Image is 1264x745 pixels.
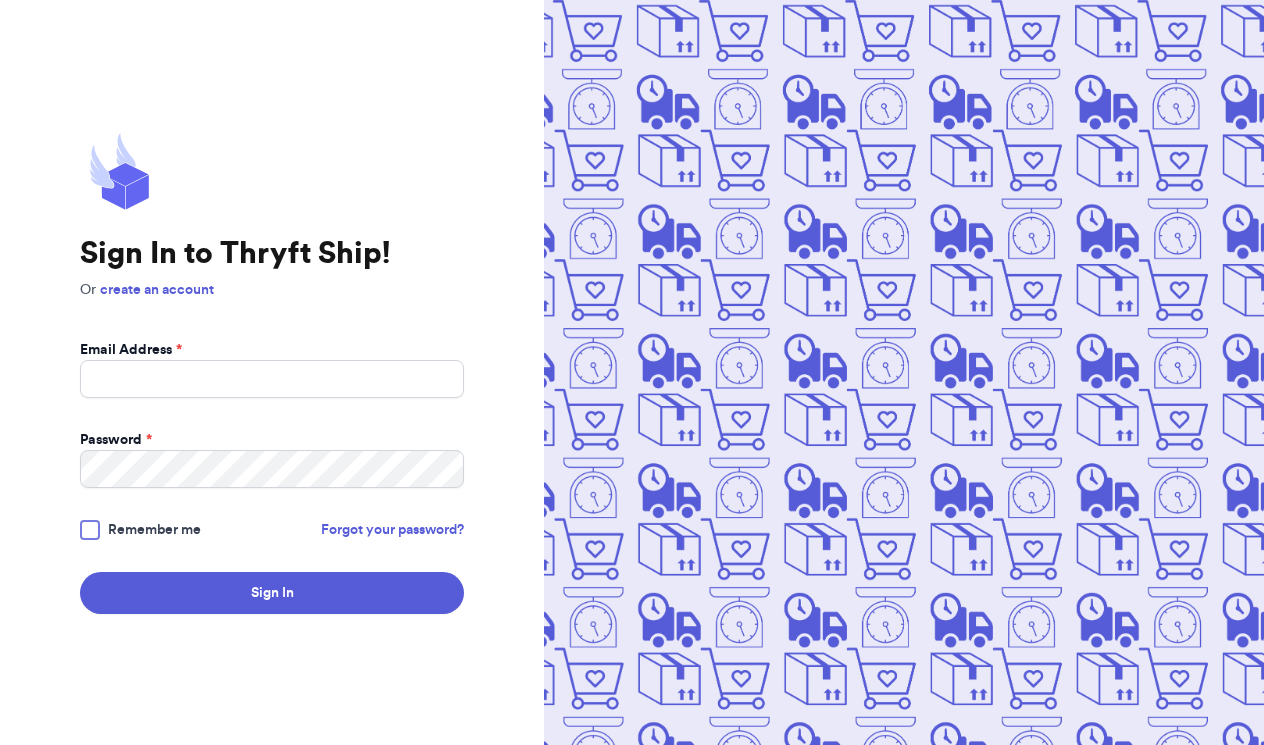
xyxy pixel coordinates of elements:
[100,283,214,297] a: create an account
[80,430,152,450] label: Password
[80,572,464,614] button: Sign In
[321,520,464,540] a: Forgot your password?
[80,340,182,360] label: Email Address
[80,236,464,272] h1: Sign In to Thryft Ship!
[108,520,201,540] span: Remember me
[80,280,464,300] p: Or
